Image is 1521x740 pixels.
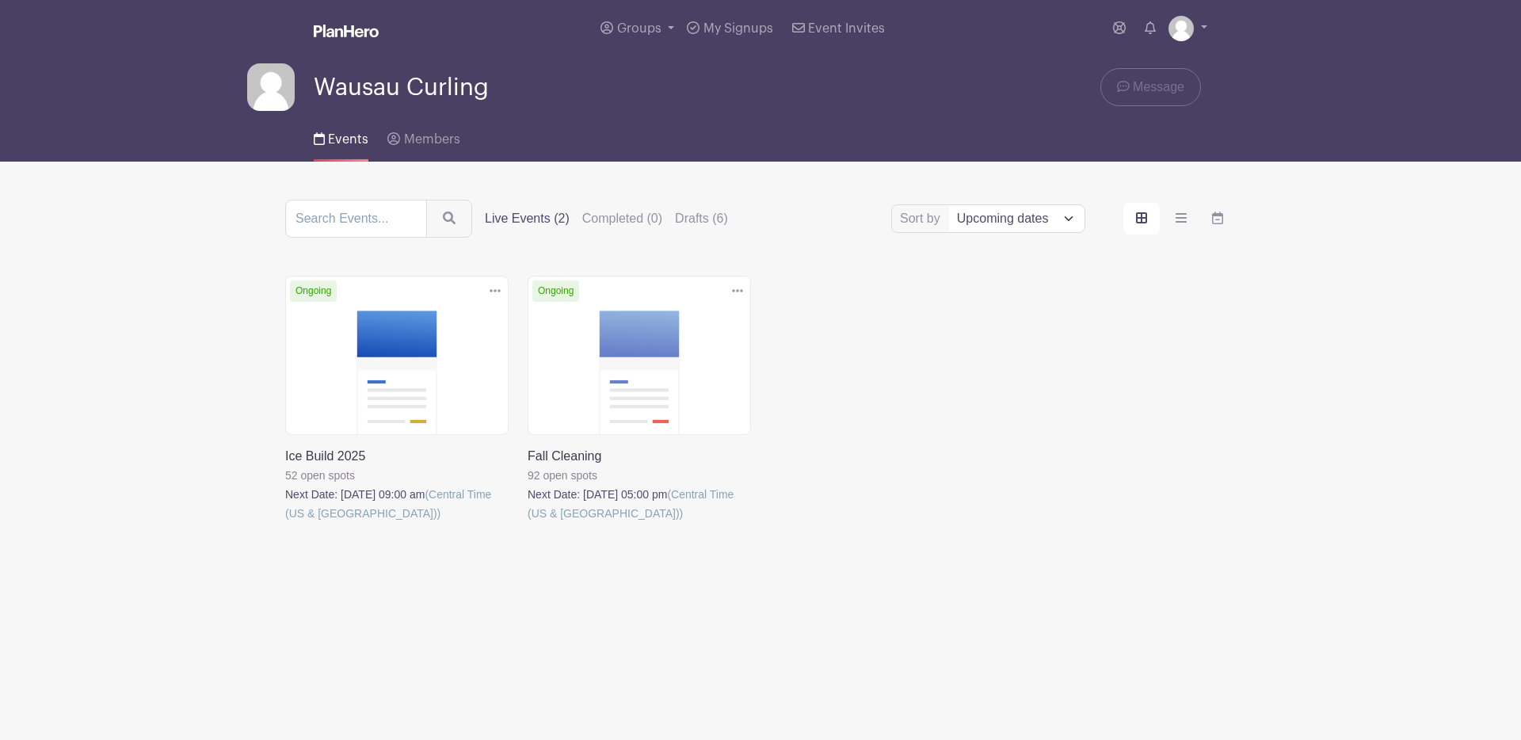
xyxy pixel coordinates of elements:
[285,200,427,238] input: Search Events...
[703,22,773,35] span: My Signups
[485,209,741,228] div: filters
[387,111,459,162] a: Members
[314,111,368,162] a: Events
[314,25,379,37] img: logo_white-6c42ec7e38ccf1d336a20a19083b03d10ae64f83f12c07503d8b9e83406b4c7d.svg
[617,22,661,35] span: Groups
[1100,68,1201,106] a: Message
[675,209,728,228] label: Drafts (6)
[1168,16,1194,41] img: default-ce2991bfa6775e67f084385cd625a349d9dcbb7a52a09fb2fda1e96e2d18dcdb.png
[1123,203,1236,235] div: order and view
[1133,78,1184,97] span: Message
[808,22,885,35] span: Event Invites
[582,209,662,228] label: Completed (0)
[900,209,945,228] label: Sort by
[314,74,489,101] span: Wausau Curling
[247,63,295,111] img: default-ce2991bfa6775e67f084385cd625a349d9dcbb7a52a09fb2fda1e96e2d18dcdb.png
[485,209,570,228] label: Live Events (2)
[328,133,368,146] span: Events
[404,133,460,146] span: Members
